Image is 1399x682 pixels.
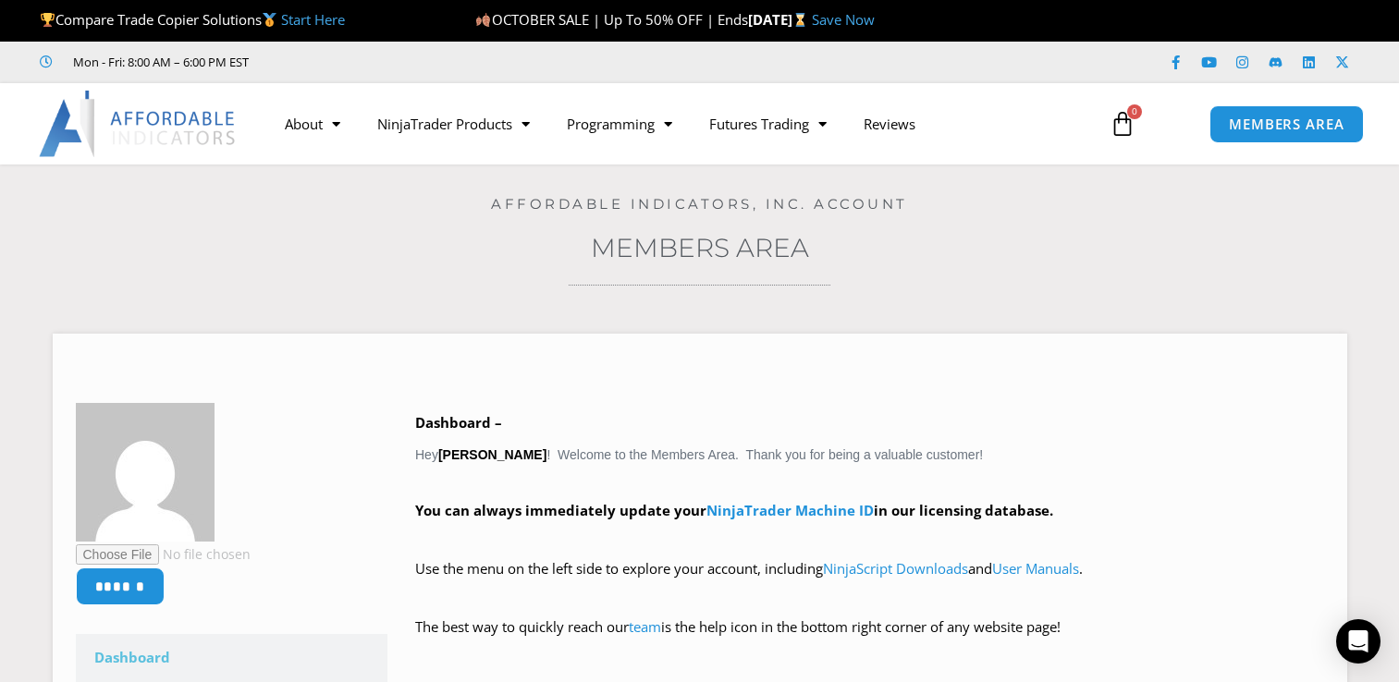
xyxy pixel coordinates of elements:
a: Futures Trading [691,103,845,145]
a: About [266,103,359,145]
img: 🥇 [263,13,276,27]
a: team [629,617,661,636]
strong: You can always immediately update your in our licensing database. [415,501,1053,519]
img: ⌛ [793,13,807,27]
div: Open Intercom Messenger [1336,619,1381,664]
strong: [PERSON_NAME] [438,447,546,462]
a: Programming [548,103,691,145]
p: The best way to quickly reach our is the help icon in the bottom right corner of any website page! [415,615,1324,666]
a: Affordable Indicators, Inc. Account [491,195,908,213]
a: Start Here [281,10,345,29]
img: 🍂 [476,13,490,27]
span: Compare Trade Copier Solutions [40,10,345,29]
a: Members Area [591,232,809,263]
b: Dashboard – [415,413,502,432]
a: Save Now [812,10,875,29]
span: 0 [1127,104,1142,119]
a: NinjaTrader Machine ID [706,501,874,519]
iframe: Customer reviews powered by Trustpilot [275,53,552,71]
a: Dashboard [76,634,388,682]
span: MEMBERS AREA [1229,117,1344,131]
img: 🏆 [41,13,55,27]
a: MEMBERS AREA [1209,105,1364,143]
span: Mon - Fri: 8:00 AM – 6:00 PM EST [68,51,249,73]
a: Reviews [845,103,934,145]
a: NinjaTrader Products [359,103,548,145]
span: OCTOBER SALE | Up To 50% OFF | Ends [475,10,747,29]
img: a5da38a187fed54a05f76913dbaf299b605f8ab71d057c6d9247718c9ba3a9bd [76,403,215,542]
strong: [DATE] [748,10,812,29]
p: Use the menu on the left side to explore your account, including and . [415,556,1324,608]
a: 0 [1082,97,1163,151]
img: LogoAI | Affordable Indicators – NinjaTrader [39,91,238,157]
div: Hey ! Welcome to the Members Area. Thank you for being a valuable customer! [415,410,1324,666]
nav: Menu [266,103,1092,145]
a: NinjaScript Downloads [823,559,968,578]
a: User Manuals [992,559,1079,578]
